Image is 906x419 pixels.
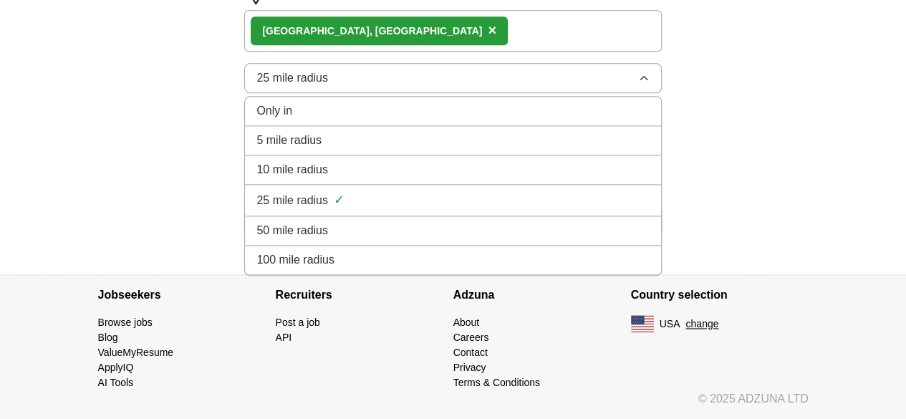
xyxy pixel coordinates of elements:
[488,22,496,38] span: ×
[256,69,328,87] span: 25 mile radius
[98,377,134,388] a: AI Tools
[276,332,292,343] a: API
[98,332,118,343] a: Blog
[685,317,718,332] button: change
[256,192,328,209] span: 25 mile radius
[276,317,320,328] a: Post a job
[453,377,540,388] a: Terms & Conditions
[262,24,482,39] div: [GEOGRAPHIC_DATA], [GEOGRAPHIC_DATA]
[98,347,174,358] a: ValueMyResume
[631,275,809,315] h4: Country selection
[488,20,496,42] button: ×
[660,317,680,332] span: USA
[256,102,292,120] span: Only in
[98,317,153,328] a: Browse jobs
[256,132,322,149] span: 5 mile radius
[631,315,654,332] img: US flag
[256,222,328,239] span: 50 mile radius
[453,317,480,328] a: About
[87,390,820,419] div: © 2025 ADZUNA LTD
[98,362,134,373] a: ApplyIQ
[334,191,344,210] span: ✓
[453,347,488,358] a: Contact
[453,362,486,373] a: Privacy
[256,251,334,269] span: 100 mile radius
[453,332,489,343] a: Careers
[244,63,661,93] button: 25 mile radius
[256,161,328,178] span: 10 mile radius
